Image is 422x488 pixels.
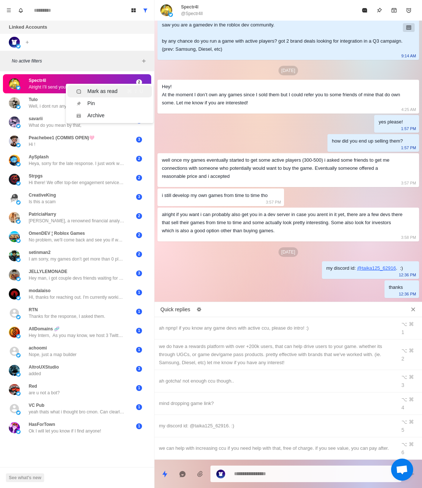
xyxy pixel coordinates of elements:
img: picture [16,181,21,186]
img: picture [9,78,20,89]
p: 9:14 AM [401,52,416,60]
p: Hey Intern, As you may know, we host 3 Twitter Spaces per week with builders across the multichai... [29,332,124,339]
p: RTN [29,306,38,313]
span: 2 [136,175,142,181]
img: picture [9,422,20,433]
img: picture [9,155,20,166]
p: 4:25 AM [401,105,416,114]
p: Tulo [29,96,38,103]
img: picture [16,105,21,109]
button: Close quick replies [407,304,419,315]
button: Add account [23,38,32,47]
img: picture [169,12,173,17]
img: picture [16,258,21,262]
span: 3 [136,366,142,372]
img: picture [16,86,21,90]
ul: Menu [66,84,153,123]
button: Add reminder [401,3,416,18]
div: saw you are a gamedev in the roblox dev community. by any chance do you run a game with active pl... [162,21,403,53]
div: we can help with increasing ccu if you need help with that, free of charge. if you see value, you... [159,444,392,452]
div: ah gotcha! not enough ccu though.. [159,377,392,385]
button: Show all conversations [139,4,151,16]
img: picture [16,143,21,147]
span: 1 [136,404,142,410]
p: Hi ! [29,141,35,148]
p: OmenDEV ¦ Roblox Games [29,230,85,237]
p: Thanks for the response, I asked them. [29,313,105,320]
button: Archive [387,3,401,18]
p: PatriciaHarry [29,211,56,218]
img: picture [9,384,20,395]
div: thanks [389,283,403,291]
p: 1:57 PM [401,144,416,152]
div: i still develop my own games from time to time tho [162,191,268,200]
span: 2 [136,79,142,85]
img: picture [16,296,21,300]
button: Pin [372,3,387,18]
img: picture [9,250,20,261]
img: picture [9,231,20,242]
p: Strpgs [29,173,43,179]
p: savarii [29,115,43,122]
div: mind dropping game link? [159,399,392,408]
span: 1 [136,347,142,353]
img: picture [16,277,21,281]
p: Heya, sorry for the late response. I just work with developers to make the games, I don't run any... [29,160,124,167]
div: alright if you want i can probably also get you in a dev server in case you arent in it yet, ther... [162,211,403,235]
p: Spectr4l [29,77,46,84]
p: yeah thats what i thought bro cmon. Can clearly see this is a scam. can already tell off your pfp. [29,409,124,415]
div: ⌥ ⌘ 2 [401,347,418,363]
img: picture [16,124,21,128]
div: yes please! [379,118,403,126]
p: No active filters [12,58,139,64]
img: picture [9,269,20,280]
p: are u not a bot? [29,390,60,396]
img: picture [9,193,20,204]
span: 3 [136,270,142,276]
p: added [29,370,41,377]
img: picture [16,238,21,243]
p: CreativeKing [29,192,56,198]
p: AySplash [29,154,49,160]
p: [PERSON_NAME], a renowned financial analyst from [GEOGRAPHIC_DATA], is building an ambitious trad... [29,218,124,224]
span: 1 [136,423,142,429]
p: No problem, we'll come back and see you if we need to [29,237,124,243]
div: my discord id: . :) [326,264,403,272]
div: how did you end up selling them? [332,137,403,145]
div: Pin [87,100,95,107]
img: picture [16,391,21,396]
div: ⌥ ⌘ 1 [401,320,418,336]
button: Edit quick replies [193,304,205,315]
button: Menu [3,4,15,16]
img: picture [216,470,225,478]
img: picture [16,410,21,415]
span: 1 [136,290,142,295]
span: 2 [136,156,142,162]
img: picture [9,136,20,147]
img: picture [16,219,21,224]
span: 2 [136,232,142,238]
div: ah npnp! if you know any game devs with active ccu, please do intro! :) [159,324,392,332]
p: Peachebee1 (COMMS OPEN)🩷 [29,134,95,141]
div: ⌥ ⌘ 4 [401,395,418,412]
div: well once my games eventually started to get some active players (300-500) i asked some friends t... [162,156,403,180]
p: VC Pub [29,402,45,409]
p: setinman2 [29,249,50,256]
p: What do you mean by that, [29,122,81,129]
img: picture [16,315,21,319]
img: picture [16,353,21,358]
div: ⌘ ⇧ U [127,87,143,95]
span: 1 [136,385,142,391]
div: ⌥ ⌘ 3 [401,373,418,389]
p: 3:57 PM [266,198,281,206]
p: Hi there! We offer top-tier engagement services for X — including real likes, retweets, tailored ... [29,179,124,186]
p: 1:57 PM [401,125,416,133]
p: @Spectr4ll [181,10,203,17]
span: 2 [136,251,142,257]
button: Reply with AI [175,467,190,481]
img: picture [16,200,21,205]
p: 12:36 PM [399,271,416,279]
p: AltroUXStudio [29,364,59,370]
p: 3:58 PM [401,233,416,241]
img: picture [16,44,21,49]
